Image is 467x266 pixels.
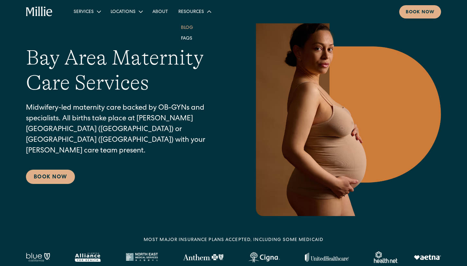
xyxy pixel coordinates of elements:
a: home [26,6,53,17]
img: Cigna logo [248,252,280,262]
div: Services [68,6,105,17]
a: Book Now [26,170,75,184]
div: Resources [178,9,204,16]
div: Locations [111,9,136,16]
a: About [147,6,173,17]
img: Healthnet logo [374,251,398,263]
div: Locations [105,6,147,17]
div: Services [74,9,94,16]
h1: Bay Area Maternity Care Services [26,45,226,95]
nav: Resources [173,17,216,49]
a: Book now [399,5,441,18]
img: Alameda Alliance logo [75,253,101,262]
img: United Healthcare logo [305,253,349,262]
div: Resources [173,6,216,17]
img: Anthem Logo [183,254,223,260]
a: Blog [176,22,198,33]
img: Pregnant woman in neutral underwear holding her belly, standing in profile against a warm-toned g... [252,13,441,216]
img: North East Medical Services logo [126,253,158,262]
a: FAQs [176,33,198,43]
img: Aetna logo [414,255,441,260]
img: Blue California logo [26,253,50,262]
div: MOST MAJOR INSURANCE PLANS ACCEPTED, INCLUDING some MEDICAID [144,237,323,244]
div: Book now [406,9,435,16]
p: Midwifery-led maternity care backed by OB-GYNs and specialists. All births take place at [PERSON_... [26,103,226,157]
